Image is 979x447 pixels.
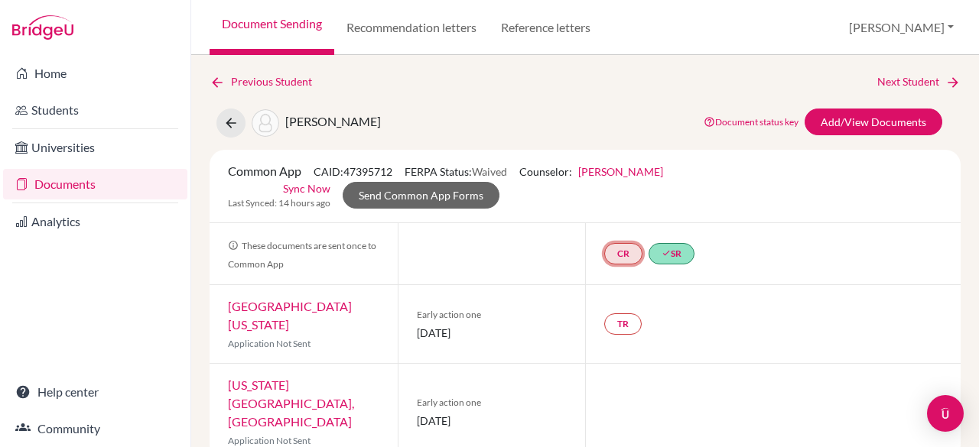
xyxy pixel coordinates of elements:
[877,73,961,90] a: Next Student
[805,109,942,135] a: Add/View Documents
[3,206,187,237] a: Analytics
[228,164,301,178] span: Common App
[519,165,663,178] span: Counselor:
[228,435,311,446] span: Application Not Sent
[842,13,961,42] button: [PERSON_NAME]
[228,299,352,332] a: [GEOGRAPHIC_DATA][US_STATE]
[228,377,354,429] a: [US_STATE][GEOGRAPHIC_DATA], [GEOGRAPHIC_DATA]
[704,116,798,128] a: Document status key
[3,95,187,125] a: Students
[417,308,568,322] span: Early action one
[210,73,324,90] a: Previous Student
[3,132,187,163] a: Universities
[649,243,694,264] a: doneSR
[417,396,568,410] span: Early action one
[228,338,311,349] span: Application Not Sent
[3,169,187,199] a: Documents
[662,248,671,258] i: done
[604,313,642,335] a: TR
[417,413,568,429] span: [DATE]
[228,196,330,210] span: Last Synced: 14 hours ago
[228,240,376,270] span: These documents are sent once to Common App
[604,243,642,264] a: CR
[3,413,187,444] a: Community
[3,58,187,89] a: Home
[3,377,187,407] a: Help center
[314,165,392,178] span: CAID: 47395712
[283,180,330,196] a: Sync Now
[12,15,73,40] img: Bridge-U
[927,395,964,432] div: Open Intercom Messenger
[285,114,381,128] span: [PERSON_NAME]
[417,325,568,341] span: [DATE]
[343,182,499,209] a: Send Common App Forms
[578,165,663,178] a: [PERSON_NAME]
[472,165,507,178] span: Waived
[405,165,507,178] span: FERPA Status:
